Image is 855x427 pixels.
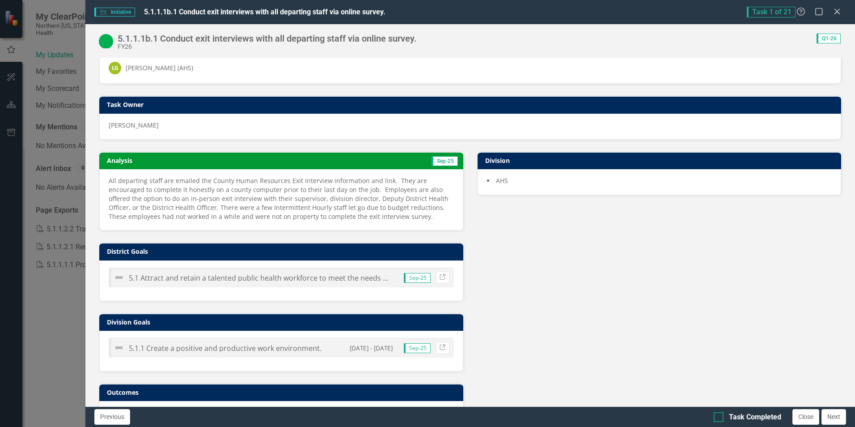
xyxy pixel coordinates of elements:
button: Previous [94,409,130,425]
small: [DATE] - [DATE] [350,344,393,352]
h3: Division Goals [107,319,458,325]
span: 5.1.1 Create a positive and productive work environment. [129,343,322,353]
p: All departing staff are emailed the County Human Resources Exit Interview information and link. T... [109,176,453,221]
img: Not Defined [114,272,124,283]
h3: District Goals [107,248,458,255]
div: [PERSON_NAME] (AHS) [126,64,193,73]
span: Initiative [94,8,135,17]
span: Sep-25 [404,273,431,283]
img: Not Defined [114,342,124,353]
span: Q1-26 [817,34,841,43]
span: Task 1 of 21 [747,7,796,17]
div: Task Completed [729,412,781,423]
h3: Task Owner [107,101,837,108]
span: 5.1 Attract and retain a talented public health workforce to meet the needs of [GEOGRAPHIC_DATA]. [129,273,464,283]
div: FY26 [118,43,417,50]
span: 5.1.1.1b.1 Conduct exit interviews with all departing staff via online survey. [144,8,385,16]
img: On Target [99,34,113,48]
h3: Outcomes [107,389,458,396]
span: Sep-25 [404,343,431,353]
span: AHS [496,176,508,185]
h3: Analysis [107,157,277,164]
span: Sep-25 [432,156,458,166]
div: 5.1.1.1b.1 Conduct exit interviews with all departing staff via online survey. [118,34,417,43]
div: [PERSON_NAME] [109,121,832,130]
div: LG [109,62,121,74]
h3: Division [485,157,837,164]
button: Close [792,409,819,425]
button: Next [821,409,846,425]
